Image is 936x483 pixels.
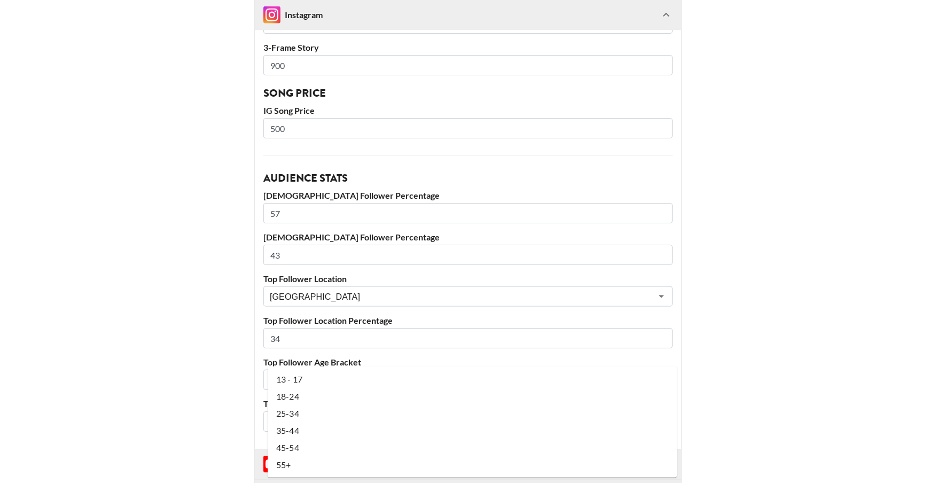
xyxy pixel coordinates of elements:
h3: Audience Stats [263,173,673,184]
label: Top Follower Age Bracket Percentage [263,399,673,409]
li: 13 - 17 [268,371,677,388]
img: Instagram [263,456,280,473]
label: Top Follower Age Bracket [263,357,673,368]
div: InstagramYouTube [255,449,681,479]
div: YouTube [263,456,318,473]
label: 3-Frame Story [263,42,673,53]
li: 55+ [268,456,677,473]
h3: Song Price [263,88,673,99]
label: [DEMOGRAPHIC_DATA] Follower Percentage [263,190,673,201]
li: 45-54 [268,439,677,456]
li: 25-34 [268,405,677,422]
div: Instagram [263,6,323,24]
button: Open [654,289,669,304]
label: Top Follower Location Percentage [263,315,673,326]
img: Instagram [263,6,280,24]
label: [DEMOGRAPHIC_DATA] Follower Percentage [263,232,673,243]
label: Top Follower Location [263,274,673,284]
li: 18-24 [268,388,677,405]
label: IG Song Price [263,105,673,116]
li: 35-44 [268,422,677,439]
